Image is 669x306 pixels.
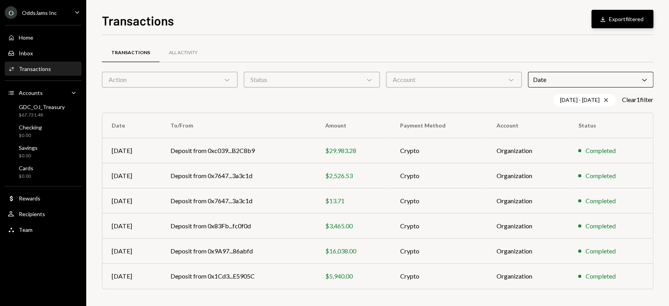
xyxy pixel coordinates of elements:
a: Inbox [5,46,82,60]
a: Rewards [5,191,82,205]
div: Recipients [19,211,45,217]
th: Payment Method [390,113,487,138]
div: [DATE] [112,221,152,231]
a: Cards$0.00 [5,162,82,181]
th: Account [487,113,569,138]
div: Action [102,72,238,87]
td: Organization [487,239,569,264]
div: Completed [585,246,615,256]
td: Organization [487,138,569,163]
div: $0.00 [19,132,42,139]
div: Savings [19,144,38,151]
div: $0.00 [19,153,38,159]
div: [DATE] [112,246,152,256]
div: $16,038.00 [325,246,381,256]
div: Transactions [19,66,51,72]
td: Deposit from 0x9A97...86abfd [161,239,316,264]
th: To/From [161,113,316,138]
div: [DATE] [112,171,152,180]
button: Clear1filter [622,96,653,104]
td: Deposit from 0x1Cd3...E5905C [161,264,316,289]
div: $13.71 [325,196,381,206]
td: Crypto [390,163,487,188]
div: Transactions [111,49,150,56]
div: Completed [585,271,615,281]
div: Accounts [19,89,43,96]
div: [DATE] [112,196,152,206]
td: Deposit from 0xc039...B2C8b9 [161,138,316,163]
td: Organization [487,163,569,188]
div: Home [19,34,33,41]
td: Deposit from 0x7647...3a3c1d [161,163,316,188]
h1: Transactions [102,13,174,28]
div: Date [528,72,653,87]
div: Account [386,72,522,87]
td: Organization [487,213,569,239]
div: [DATE] [112,271,152,281]
td: Organization [487,188,569,213]
td: Crypto [390,188,487,213]
a: GDC_OJ_Treasury$67,731.48 [5,101,82,120]
a: All Activity [160,43,207,63]
a: Team [5,222,82,237]
a: Transactions [5,62,82,76]
div: All Activity [169,49,198,56]
td: Crypto [390,264,487,289]
td: Organization [487,264,569,289]
th: Amount [316,113,391,138]
td: Deposit from 0x83Fb...fc0f0d [161,213,316,239]
div: $5,940.00 [325,271,381,281]
div: GDC_OJ_Treasury [19,104,65,110]
div: Cards [19,165,33,171]
a: Recipients [5,207,82,221]
div: Inbox [19,50,33,56]
td: Crypto [390,138,487,163]
a: Checking$0.00 [5,122,82,140]
div: Completed [585,196,615,206]
th: Date [102,113,161,138]
div: $0.00 [19,173,33,180]
th: Status [569,113,653,138]
div: Completed [585,146,615,155]
div: Status [244,72,379,87]
td: Crypto [390,239,487,264]
div: O [5,6,17,19]
div: [DATE] [112,146,152,155]
div: $29,983.28 [325,146,381,155]
div: Checking [19,124,42,131]
div: $2,526.53 [325,171,381,180]
div: Completed [585,221,615,231]
a: Accounts [5,86,82,100]
a: Home [5,30,82,44]
div: $3,465.00 [325,221,381,231]
div: Rewards [19,195,40,202]
div: Completed [585,171,615,180]
td: Crypto [390,213,487,239]
div: OddsJams Inc [22,9,57,16]
a: Savings$0.00 [5,142,82,161]
button: Exportfiltered [591,10,653,28]
td: Deposit from 0x7647...3a3c1d [161,188,316,213]
div: [DATE] - [DATE] [553,94,616,106]
div: $67,731.48 [19,112,65,118]
a: Transactions [102,43,160,63]
div: Team [19,226,33,233]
